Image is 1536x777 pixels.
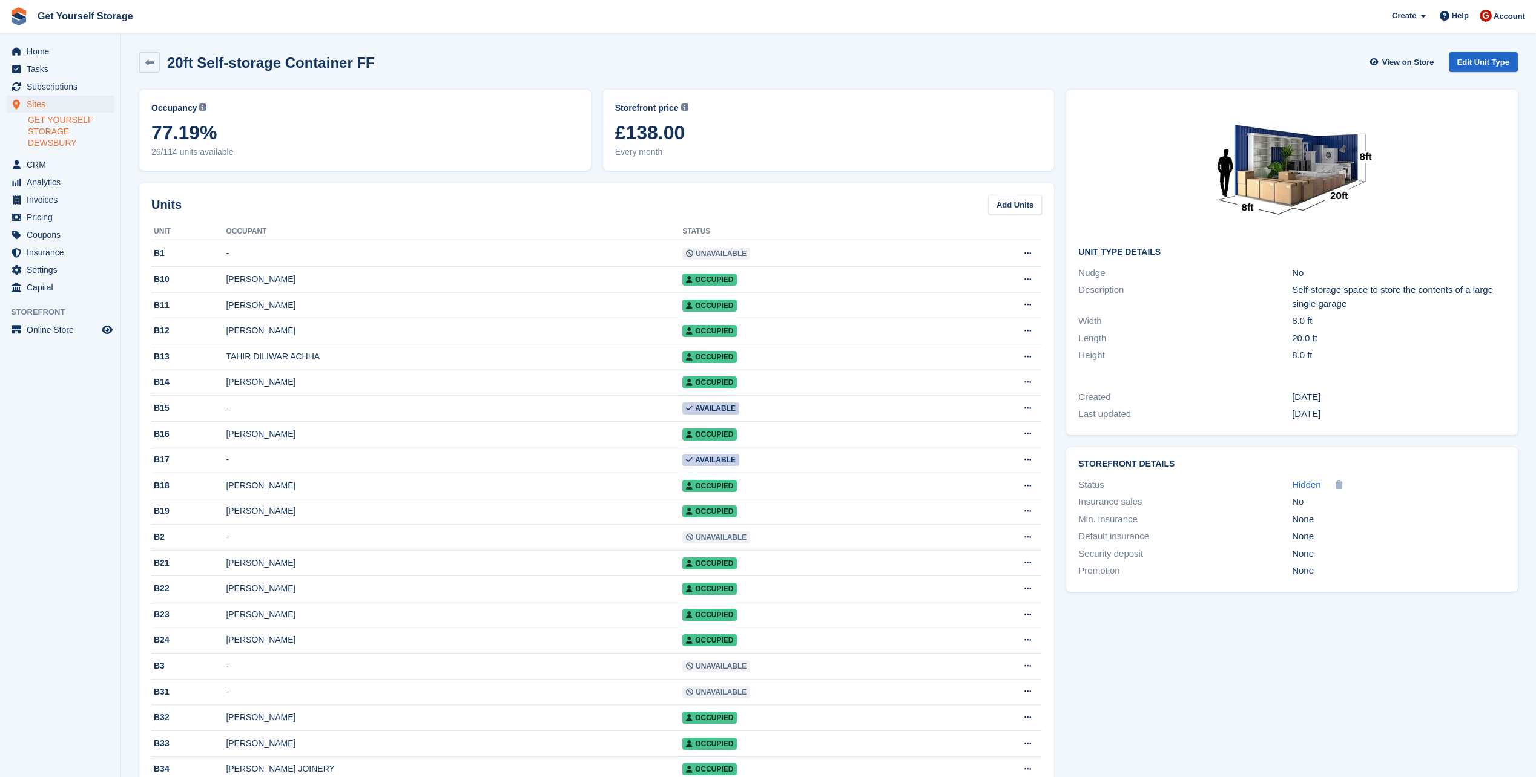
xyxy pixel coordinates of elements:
[226,479,682,492] div: [PERSON_NAME]
[27,321,99,338] span: Online Store
[27,96,99,113] span: Sites
[151,195,182,214] h2: Units
[6,321,114,338] a: menu
[1078,390,1292,404] div: Created
[1292,266,1506,280] div: No
[1292,495,1506,509] div: No
[27,244,99,261] span: Insurance
[151,660,226,672] div: B3
[1078,407,1292,421] div: Last updated
[988,195,1042,215] a: Add Units
[1078,459,1506,469] h2: Storefront Details
[28,114,114,149] a: GET YOURSELF STORAGE DEWSBURY
[151,324,226,337] div: B12
[682,325,737,337] span: Occupied
[682,248,750,260] span: Unavailable
[682,634,737,646] span: Occupied
[151,737,226,750] div: B33
[151,531,226,543] div: B2
[682,480,737,492] span: Occupied
[1078,547,1292,561] div: Security deposit
[682,505,737,517] span: Occupied
[226,634,682,646] div: [PERSON_NAME]
[1449,52,1518,72] a: Edit Unit Type
[226,376,682,388] div: [PERSON_NAME]
[1078,495,1292,509] div: Insurance sales
[151,102,197,114] span: Occupancy
[1292,529,1506,543] div: None
[1292,349,1506,362] div: 8.0 ft
[27,279,99,296] span: Capital
[1078,314,1292,328] div: Width
[151,453,226,466] div: B17
[151,479,226,492] div: B18
[226,654,682,680] td: -
[682,222,944,241] th: Status
[1292,513,1506,526] div: None
[1382,56,1434,68] span: View on Store
[682,402,739,415] span: Available
[151,582,226,595] div: B22
[151,247,226,260] div: B1
[151,634,226,646] div: B24
[1078,248,1506,257] h2: Unit Type details
[167,54,375,71] h2: 20ft Self-storage Container FF
[615,146,1043,159] span: Every month
[151,711,226,724] div: B32
[27,226,99,243] span: Coupons
[226,505,682,517] div: [PERSON_NAME]
[151,299,226,312] div: B11
[27,78,99,95] span: Subscriptions
[27,191,99,208] span: Invoices
[226,679,682,705] td: -
[6,261,114,278] a: menu
[151,376,226,388] div: B14
[151,608,226,621] div: B23
[10,7,28,25] img: stora-icon-8386f47178a22dfd0bd8f6a31ec36ba5ce8667c1dd55bd0f319d3a0aa187defe.svg
[27,156,99,173] span: CRM
[226,273,682,286] div: [PERSON_NAME]
[151,350,226,363] div: B13
[33,6,138,26] a: Get Yourself Storage
[6,61,114,77] a: menu
[226,737,682,750] div: [PERSON_NAME]
[615,122,1043,143] span: £138.00
[682,738,737,750] span: Occupied
[1494,10,1525,22] span: Account
[1078,349,1292,362] div: Height
[151,505,226,517] div: B19
[27,261,99,278] span: Settings
[1292,547,1506,561] div: None
[6,156,114,173] a: menu
[151,122,579,143] span: 77.19%
[226,241,682,267] td: -
[151,762,226,775] div: B34
[1292,564,1506,578] div: None
[226,324,682,337] div: [PERSON_NAME]
[1452,10,1469,22] span: Help
[1078,513,1292,526] div: Min. insurance
[1368,52,1439,72] a: View on Store
[682,454,739,466] span: Available
[1292,314,1506,328] div: 8.0 ft
[6,43,114,60] a: menu
[226,447,682,473] td: -
[1078,564,1292,578] div: Promotion
[226,525,682,551] td: -
[682,583,737,595] span: Occupied
[226,222,682,241] th: Occupant
[6,191,114,208] a: menu
[226,299,682,312] div: [PERSON_NAME]
[1292,390,1506,404] div: [DATE]
[682,557,737,569] span: Occupied
[1078,529,1292,543] div: Default insurance
[151,686,226,698] div: B31
[1292,478,1321,492] a: Hidden
[226,608,682,621] div: [PERSON_NAME]
[1078,332,1292,346] div: Length
[27,209,99,226] span: Pricing
[6,96,114,113] a: menu
[6,244,114,261] a: menu
[151,402,226,415] div: B15
[6,78,114,95] a: menu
